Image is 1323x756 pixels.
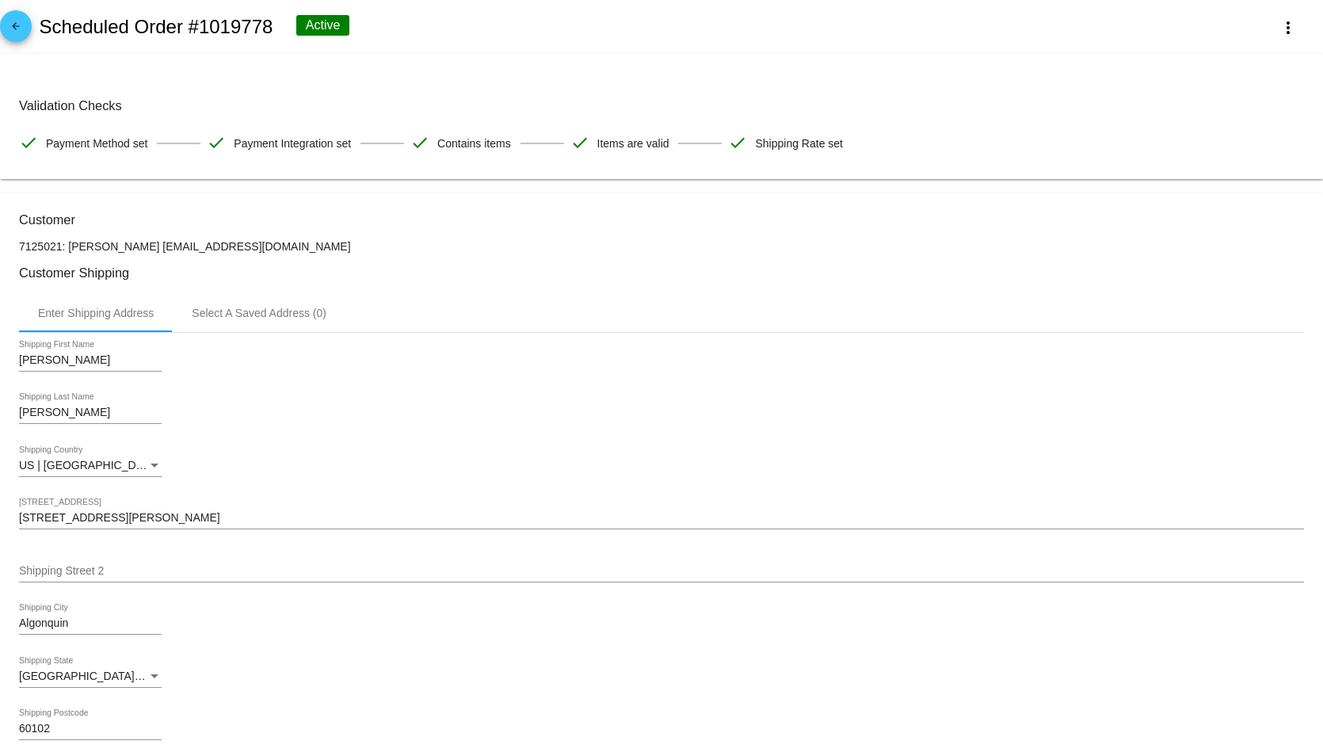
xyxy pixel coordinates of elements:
span: Items are valid [597,127,669,160]
span: Payment Integration set [234,127,351,160]
span: Payment Method set [46,127,147,160]
span: Shipping Rate set [755,127,843,160]
mat-select: Shipping Country [19,460,162,472]
mat-icon: arrow_back [6,21,25,40]
input: Shipping Street 2 [19,565,1304,578]
p: 7125021: [PERSON_NAME] [EMAIL_ADDRESS][DOMAIN_NAME] [19,240,1304,253]
div: Enter Shipping Address [38,307,154,319]
mat-select: Shipping State [19,670,162,683]
span: Contains items [437,127,511,160]
mat-icon: check [570,133,589,152]
span: US | [GEOGRAPHIC_DATA] [19,459,159,472]
span: [GEOGRAPHIC_DATA] | [US_STATE] [19,670,205,682]
input: Shipping Street 1 [19,512,1304,525]
mat-icon: check [207,133,226,152]
div: Select A Saved Address (0) [192,307,326,319]
input: Shipping Last Name [19,407,162,419]
mat-icon: check [728,133,747,152]
h3: Customer Shipping [19,265,1304,281]
input: Shipping City [19,617,162,630]
mat-icon: more_vert [1279,18,1298,37]
mat-icon: check [19,133,38,152]
h3: Customer [19,212,1304,227]
h2: Scheduled Order #1019778 [39,16,273,38]
input: Shipping Postcode [19,723,162,735]
div: Active [296,15,350,36]
input: Shipping First Name [19,354,162,367]
h3: Validation Checks [19,98,1304,113]
mat-icon: check [410,133,429,152]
